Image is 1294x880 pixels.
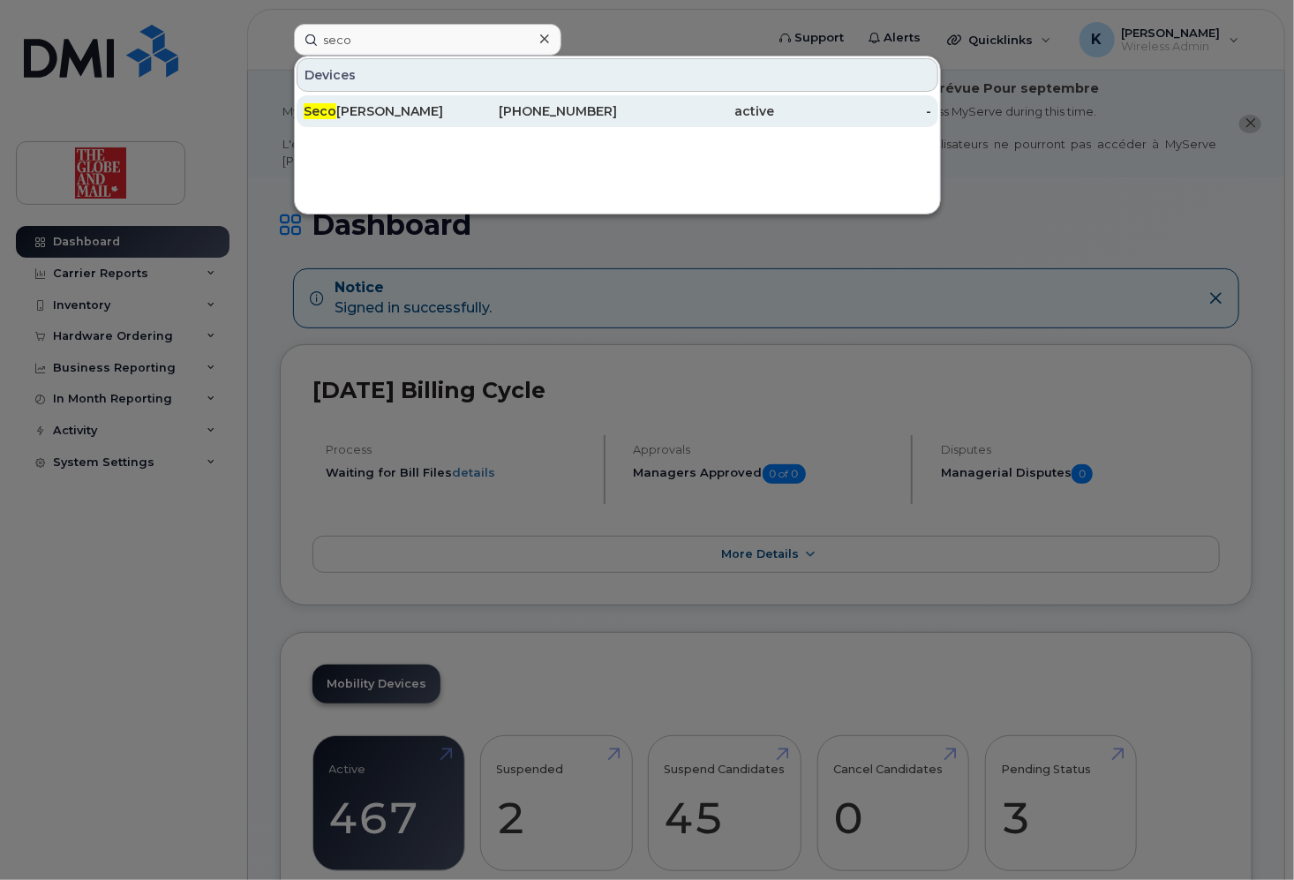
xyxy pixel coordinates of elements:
[774,102,931,120] div: -
[618,102,775,120] div: active
[461,102,618,120] div: [PHONE_NUMBER]
[304,102,461,120] div: [PERSON_NAME]
[297,95,938,127] a: Seco[PERSON_NAME][PHONE_NUMBER]active-
[304,103,336,119] span: Seco
[297,58,938,92] div: Devices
